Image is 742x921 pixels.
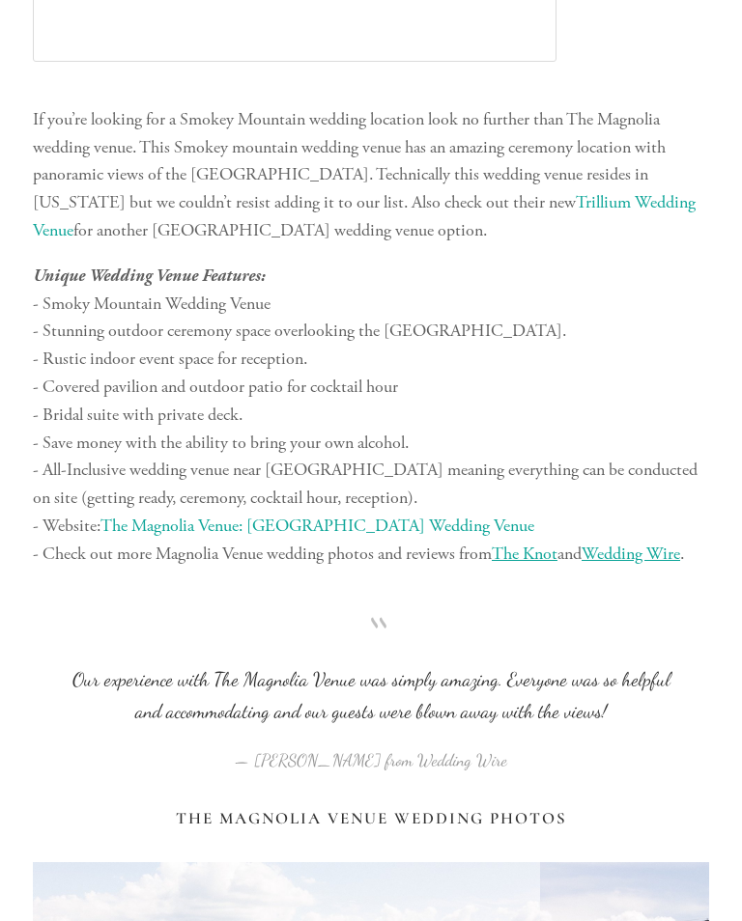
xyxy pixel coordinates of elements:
p: If you’re looking for a Smokey Mountain wedding location look no further than The Magnolia weddin... [33,106,709,245]
span: “ [64,632,678,664]
p: - Smoky Mountain Wedding Venue - Stunning outdoor ceremony space overlooking the [GEOGRAPHIC_DATA... [33,263,709,569]
a: The Knot [492,543,557,565]
h3: The Magnolia Venue Wedding Photos [33,809,709,828]
a: Wedding Wire [582,543,680,565]
blockquote: Our experience with The Magnolia Venue was simply amazing. Everyone was so helpful and accommodat... [64,632,678,728]
a: The Magnolia Venue: [GEOGRAPHIC_DATA] Wedding Venue [100,515,534,537]
em: Unique Wedding Venue Features: [33,265,266,286]
figcaption: — [PERSON_NAME] from Wedding Wire [64,728,678,777]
